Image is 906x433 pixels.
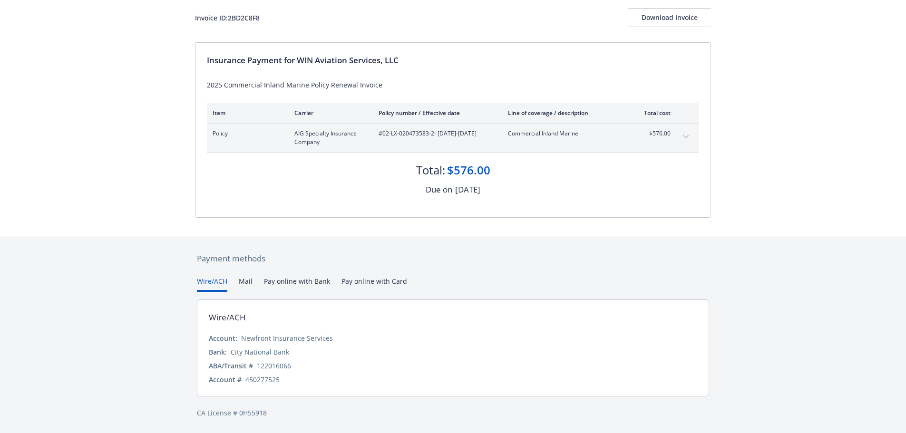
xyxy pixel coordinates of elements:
span: Policy [213,129,279,138]
span: Commercial Inland Marine [508,129,620,138]
div: Due on [426,183,452,196]
button: Mail [239,276,253,292]
div: Item [213,109,279,117]
button: Pay online with Card [341,276,407,292]
span: AIG Specialty Insurance Company [294,129,363,146]
div: Line of coverage / description [508,109,620,117]
button: Wire/ACH [197,276,227,292]
div: Carrier [294,109,363,117]
div: City National Bank [231,347,289,357]
button: Download Invoice [628,8,711,27]
div: Wire/ACH [209,311,246,324]
div: Bank: [209,347,227,357]
div: Invoice ID: 2BD2C8F8 [195,13,260,23]
div: ABA/Transit # [209,361,253,371]
span: #02-LX-020473583-2 - [DATE]-[DATE] [379,129,493,138]
div: PolicyAIG Specialty Insurance Company#02-LX-020473583-2- [DATE]-[DATE]Commercial Inland Marine$57... [207,124,699,152]
div: 122016066 [257,361,291,371]
div: Account: [209,333,237,343]
div: Payment methods [197,252,709,265]
div: $576.00 [447,162,490,178]
div: Download Invoice [628,9,711,27]
div: Total cost [635,109,671,117]
div: Newfront Insurance Services [241,333,333,343]
div: Policy number / Effective date [379,109,493,117]
div: Insurance Payment for WIN Aviation Services, LLC [207,54,699,67]
button: expand content [678,129,693,144]
div: [DATE] [455,183,480,196]
div: CA License # 0H55918 [197,408,709,418]
span: $576.00 [635,129,671,138]
button: Pay online with Bank [264,276,330,292]
div: 2025 Commercial Inland Marine Policy Renewal Invoice [207,80,699,90]
div: 450277525 [245,375,280,385]
div: Total: [416,162,445,178]
div: Account # [209,375,242,385]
